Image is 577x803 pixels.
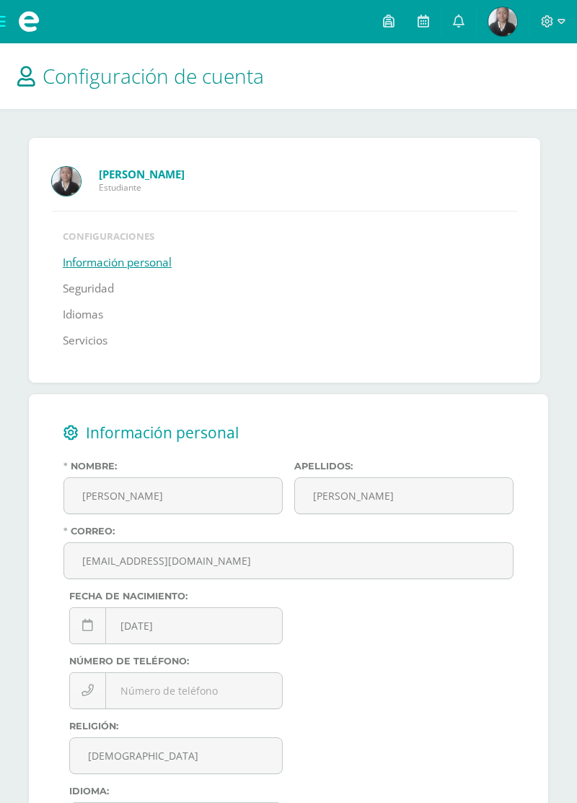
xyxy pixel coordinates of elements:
li: Configuraciones [63,230,506,243]
input: Correo electrónico [64,543,513,578]
input: Religión [70,738,282,773]
label: Religión: [69,721,283,732]
a: Idiomas [63,302,103,328]
label: Número de teléfono: [69,656,283,667]
a: Información personal [63,250,172,276]
strong: [PERSON_NAME] [99,167,185,181]
input: Fecha de nacimiento [70,608,282,643]
span: Estudiante [99,181,517,194]
label: Nombre: [63,461,283,472]
label: Correo: [63,526,514,537]
span: Configuración de cuenta [43,62,264,90]
img: Profile picture of Vivian Sofía López Abrego [52,167,81,196]
span: Información personal [86,422,239,443]
label: Idioma: [69,786,283,797]
input: Apellidos [295,478,513,513]
input: Nombres [64,478,282,513]
img: 6fb94860571d4b4822d9aed14b2eddc2.png [488,7,517,36]
a: Seguridad [63,276,114,302]
a: [PERSON_NAME] [99,167,517,181]
label: Apellidos: [294,461,514,472]
input: Número de teléfono [70,673,282,708]
a: Servicios [63,328,107,354]
label: Fecha de nacimiento: [69,591,283,602]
